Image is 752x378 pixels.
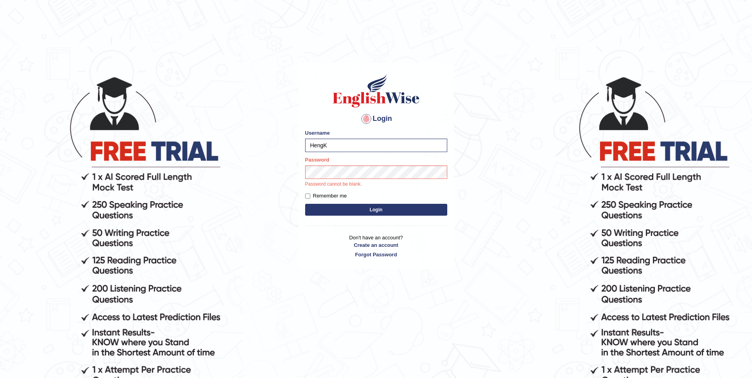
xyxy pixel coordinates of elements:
[305,156,329,164] label: Password
[305,204,447,216] button: Login
[305,241,447,249] a: Create an account
[305,251,447,258] a: Forgot Password
[305,129,330,137] label: Username
[331,73,421,109] img: Logo of English Wise sign in for intelligent practice with AI
[305,181,447,188] p: Password cannot be blank.
[305,194,310,199] input: Remember me
[305,234,447,258] p: Don't have an account?
[305,113,447,125] h4: Login
[305,192,347,200] label: Remember me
